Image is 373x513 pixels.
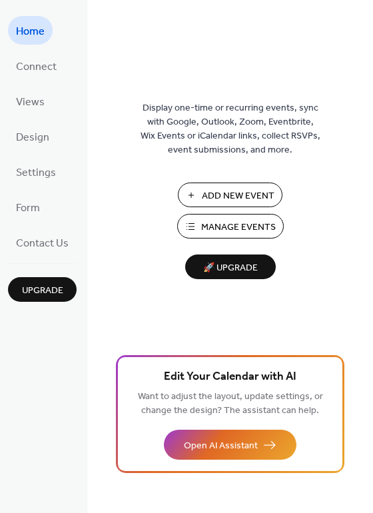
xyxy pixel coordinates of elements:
[202,189,274,203] span: Add New Event
[22,284,63,298] span: Upgrade
[177,214,284,239] button: Manage Events
[16,57,57,77] span: Connect
[178,183,282,207] button: Add New Event
[16,233,69,254] span: Contact Us
[8,157,64,186] a: Settings
[16,92,45,113] span: Views
[8,277,77,302] button: Upgrade
[16,21,45,42] span: Home
[16,127,49,148] span: Design
[8,122,57,151] a: Design
[16,198,40,219] span: Form
[8,16,53,45] a: Home
[193,259,268,277] span: 🚀 Upgrade
[164,430,296,460] button: Open AI Assistant
[8,51,65,80] a: Connect
[8,87,53,115] a: Views
[141,101,320,157] span: Display one-time or recurring events, sync with Google, Outlook, Zoom, Eventbrite, Wix Events or ...
[184,439,258,453] span: Open AI Assistant
[201,221,276,235] span: Manage Events
[8,228,77,256] a: Contact Us
[16,163,56,183] span: Settings
[164,368,296,386] span: Edit Your Calendar with AI
[8,193,48,221] a: Form
[138,388,323,420] span: Want to adjust the layout, update settings, or change the design? The assistant can help.
[185,255,276,279] button: 🚀 Upgrade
